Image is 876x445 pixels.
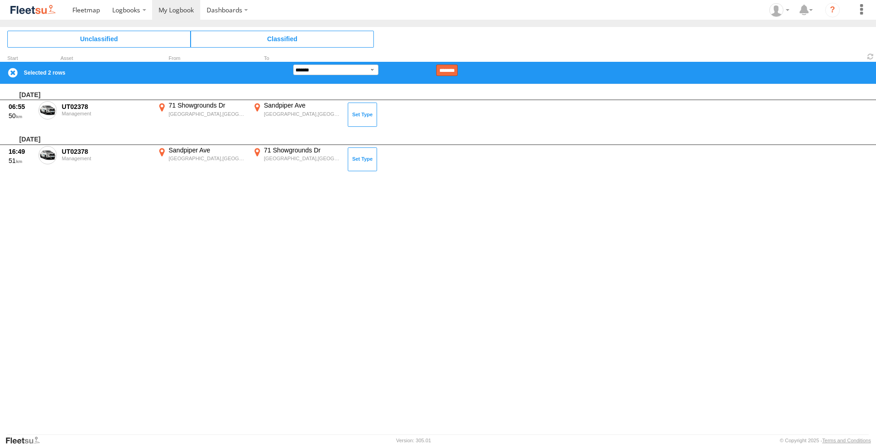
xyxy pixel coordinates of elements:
button: Click to Set [348,103,377,126]
div: 16:49 [9,147,33,156]
div: [GEOGRAPHIC_DATA],[GEOGRAPHIC_DATA] [264,155,341,162]
div: Asset [60,56,152,61]
div: Sandpiper Ave [264,101,341,109]
div: © Copyright 2025 - [780,438,871,443]
i: ? [825,3,840,17]
img: fleetsu-logo-horizontal.svg [9,4,57,16]
span: Refresh [865,52,876,61]
div: Management [62,156,151,161]
a: Visit our Website [5,436,47,445]
label: Click to View Event Location [251,146,343,173]
div: [GEOGRAPHIC_DATA],[GEOGRAPHIC_DATA] [169,155,246,162]
span: Click to view Unclassified Trips [7,31,191,47]
div: Management [62,111,151,116]
label: Click to View Event Location [156,101,247,128]
a: Terms and Conditions [822,438,871,443]
div: To [251,56,343,61]
span: Click to view Classified Trips [191,31,374,47]
div: From [156,56,247,61]
div: Version: 305.01 [396,438,431,443]
div: [GEOGRAPHIC_DATA],[GEOGRAPHIC_DATA] [264,111,341,117]
div: Scott Hughes [766,3,793,17]
div: 71 Showgrounds Dr [264,146,341,154]
label: Clear Selection [7,67,18,78]
div: Click to Sort [7,56,35,61]
button: Click to Set [348,147,377,171]
div: Sandpiper Ave [169,146,246,154]
div: UT02378 [62,147,151,156]
div: 51 [9,157,33,165]
label: Click to View Event Location [156,146,247,173]
div: 50 [9,112,33,120]
label: Click to View Event Location [251,101,343,128]
div: 06:55 [9,103,33,111]
div: 71 Showgrounds Dr [169,101,246,109]
div: [GEOGRAPHIC_DATA],[GEOGRAPHIC_DATA] [169,111,246,117]
div: UT02378 [62,103,151,111]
